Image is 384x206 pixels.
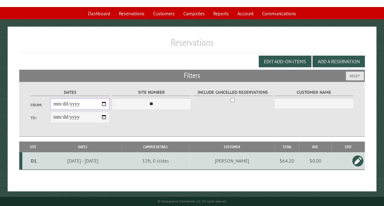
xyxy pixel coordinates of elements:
[210,8,232,19] a: Reports
[19,36,365,53] h1: Reservations
[158,199,227,203] small: © Campground Commander LLC. All rights reserved.
[258,8,300,19] a: Communications
[112,89,191,96] label: Site Number
[115,8,148,19] a: Reservations
[299,142,331,152] th: Due
[193,89,272,96] label: Include Cancelled Reservations
[45,158,121,164] div: [DATE] - [DATE]
[274,89,353,96] label: Customer Name
[313,56,365,67] button: Add a Reservation
[331,142,365,152] th: Edit
[44,142,122,152] th: Dates
[31,89,110,96] label: Dates
[22,142,44,152] th: Site
[234,8,257,19] a: Account
[25,158,43,164] div: D1
[189,142,275,152] th: Customer
[275,142,299,152] th: Total
[19,70,365,81] h2: Filters
[149,8,178,19] a: Customers
[122,142,189,152] th: Camper Details
[122,152,189,170] td: 32ft, 0 slides
[346,72,364,80] button: Reset
[299,152,331,170] td: $0.00
[275,152,299,170] td: $64.20
[180,8,208,19] a: Campsites
[259,56,311,67] button: Edit Add-on Items
[84,8,114,19] a: Dashboard
[31,115,50,121] label: To:
[31,102,50,108] label: From:
[189,152,275,170] td: [PERSON_NAME]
